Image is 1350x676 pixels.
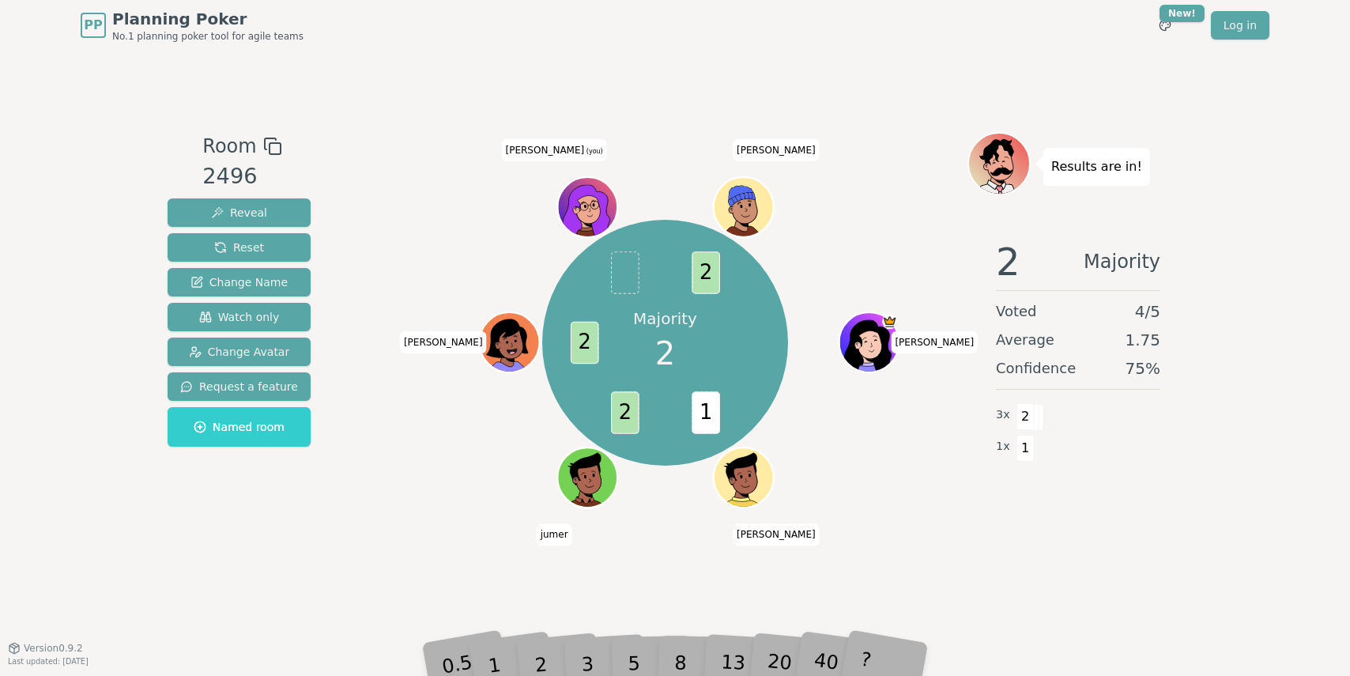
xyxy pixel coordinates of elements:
[1016,403,1035,430] span: 2
[1125,329,1160,351] span: 1.75
[1016,435,1035,462] span: 1
[633,308,697,330] p: Majority
[8,642,83,655] button: Version0.9.2
[112,30,304,43] span: No.1 planning poker tool for agile teams
[882,315,897,330] span: Thomas is the host
[996,406,1010,424] span: 3 x
[81,8,304,43] a: PPPlanning PokerNo.1 planning poker tool for agile teams
[24,642,83,655] span: Version 0.9.2
[1211,11,1269,40] a: Log in
[168,338,311,366] button: Change Avatar
[168,198,311,227] button: Reveal
[211,205,267,221] span: Reveal
[502,139,607,161] span: Click to change your name
[559,179,615,236] button: Click to change your avatar
[996,300,1037,323] span: Voted
[400,331,487,353] span: Click to change your name
[584,148,603,155] span: (you)
[1160,5,1205,22] div: New!
[189,344,290,360] span: Change Avatar
[214,240,264,255] span: Reset
[8,657,89,666] span: Last updated: [DATE]
[733,523,820,546] span: Click to change your name
[202,161,281,193] div: 2496
[692,391,720,434] span: 1
[168,233,311,262] button: Reset
[190,274,288,290] span: Change Name
[996,438,1010,455] span: 1 x
[692,251,720,294] span: 2
[655,330,675,377] span: 2
[891,331,978,353] span: Click to change your name
[537,523,572,546] span: Click to change your name
[1135,300,1160,323] span: 4 / 5
[112,8,304,30] span: Planning Poker
[1051,156,1142,178] p: Results are in!
[996,357,1076,380] span: Confidence
[194,419,285,435] span: Named room
[1126,357,1160,380] span: 75 %
[996,329,1054,351] span: Average
[996,243,1020,281] span: 2
[1151,11,1179,40] button: New!
[168,407,311,447] button: Named room
[611,391,639,434] span: 2
[168,372,311,401] button: Request a feature
[570,322,598,364] span: 2
[84,16,102,35] span: PP
[202,132,256,161] span: Room
[733,139,820,161] span: Click to change your name
[168,268,311,296] button: Change Name
[199,309,280,325] span: Watch only
[1084,243,1160,281] span: Majority
[180,379,298,395] span: Request a feature
[168,303,311,331] button: Watch only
